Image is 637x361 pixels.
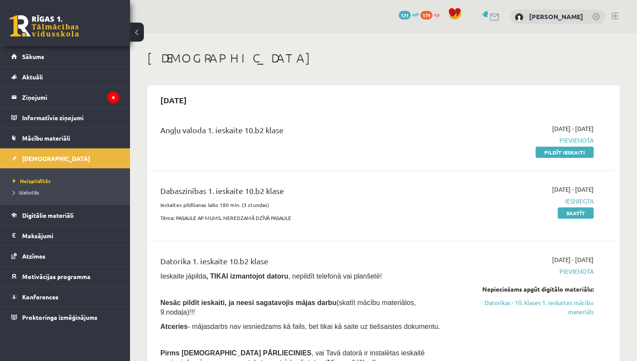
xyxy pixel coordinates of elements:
[22,53,44,60] span: Sākums
[22,87,119,107] legend: Ziņojumi
[160,124,445,140] div: Angļu valoda 1. ieskaite 10.b2 klase
[11,287,119,307] a: Konferences
[22,211,74,219] span: Digitālie materiāli
[11,108,119,128] a: Informatīvie ziņojumi
[13,189,39,196] span: Izlabotās
[22,134,70,142] span: Mācību materiāli
[11,128,119,148] a: Mācību materiāli
[11,67,119,87] a: Aktuāli
[458,136,594,145] span: Pievienota
[160,349,312,357] span: Pirms [DEMOGRAPHIC_DATA] PĀRLIECINIES
[13,177,121,185] a: Neizpildītās
[412,11,419,18] span: mP
[536,147,594,158] a: Pildīt ieskaiti
[420,11,432,20] span: 179
[11,205,119,225] a: Digitālie materiāli
[11,46,119,66] a: Sākums
[160,185,445,201] div: Dabaszinības 1. ieskaite 10.b2 klase
[160,323,188,330] b: Atceries
[147,51,620,66] h1: [DEMOGRAPHIC_DATA]
[22,252,45,260] span: Atzīmes
[206,272,288,280] b: , TIKAI izmantojot datoru
[515,13,523,22] img: Simona Silkāne
[458,197,594,206] span: Iesniegta
[160,214,445,222] p: Tēma: PASAULE AP MUMS. NEREDZAMĀ DZĪVĀ PASAULE
[529,12,583,21] a: [PERSON_NAME]
[22,108,119,128] legend: Informatīvie ziņojumi
[160,255,445,271] div: Datorika 1. ieskaite 10.b2 klase
[22,226,119,246] legend: Maksājumi
[160,323,440,330] span: - mājasdarbs nav iesniedzams kā fails, bet tikai kā saite uz tiešsaistes dokumentu.
[434,11,439,18] span: xp
[11,148,119,168] a: [DEMOGRAPHIC_DATA]
[13,177,51,184] span: Neizpildītās
[420,11,444,18] a: 179 xp
[458,285,594,294] div: Nepieciešams apgūt digitālo materiālu:
[22,313,97,321] span: Proktoringa izmēģinājums
[458,267,594,276] span: Pievienota
[160,299,416,316] span: (skatīt mācību materiālos, 9.nodaļa)!!!
[13,188,121,196] a: Izlabotās
[399,11,419,18] a: 121 mP
[399,11,411,20] span: 121
[160,272,382,280] span: Ieskaite jāpilda , nepildīt telefonā vai planšetē!
[22,73,43,81] span: Aktuāli
[22,154,90,162] span: [DEMOGRAPHIC_DATA]
[22,272,91,280] span: Motivācijas programma
[552,185,594,194] span: [DATE] - [DATE]
[160,201,445,209] p: Ieskaites pildīšanas laiks 180 min. (3 stundas)
[552,124,594,133] span: [DATE] - [DATE]
[10,15,79,37] a: Rīgas 1. Tālmācības vidusskola
[152,90,195,110] h2: [DATE]
[558,207,594,219] a: Skatīt
[11,246,119,266] a: Atzīmes
[11,87,119,107] a: Ziņojumi4
[22,293,58,301] span: Konferences
[11,266,119,286] a: Motivācijas programma
[11,226,119,246] a: Maksājumi
[160,299,336,306] span: Nesāc pildīt ieskaiti, ja neesi sagatavojis mājas darbu
[11,307,119,327] a: Proktoringa izmēģinājums
[458,298,594,316] a: Datorikas - 10. klases 1. ieskaites mācību materiāls
[552,255,594,264] span: [DATE] - [DATE]
[107,92,119,103] i: 4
